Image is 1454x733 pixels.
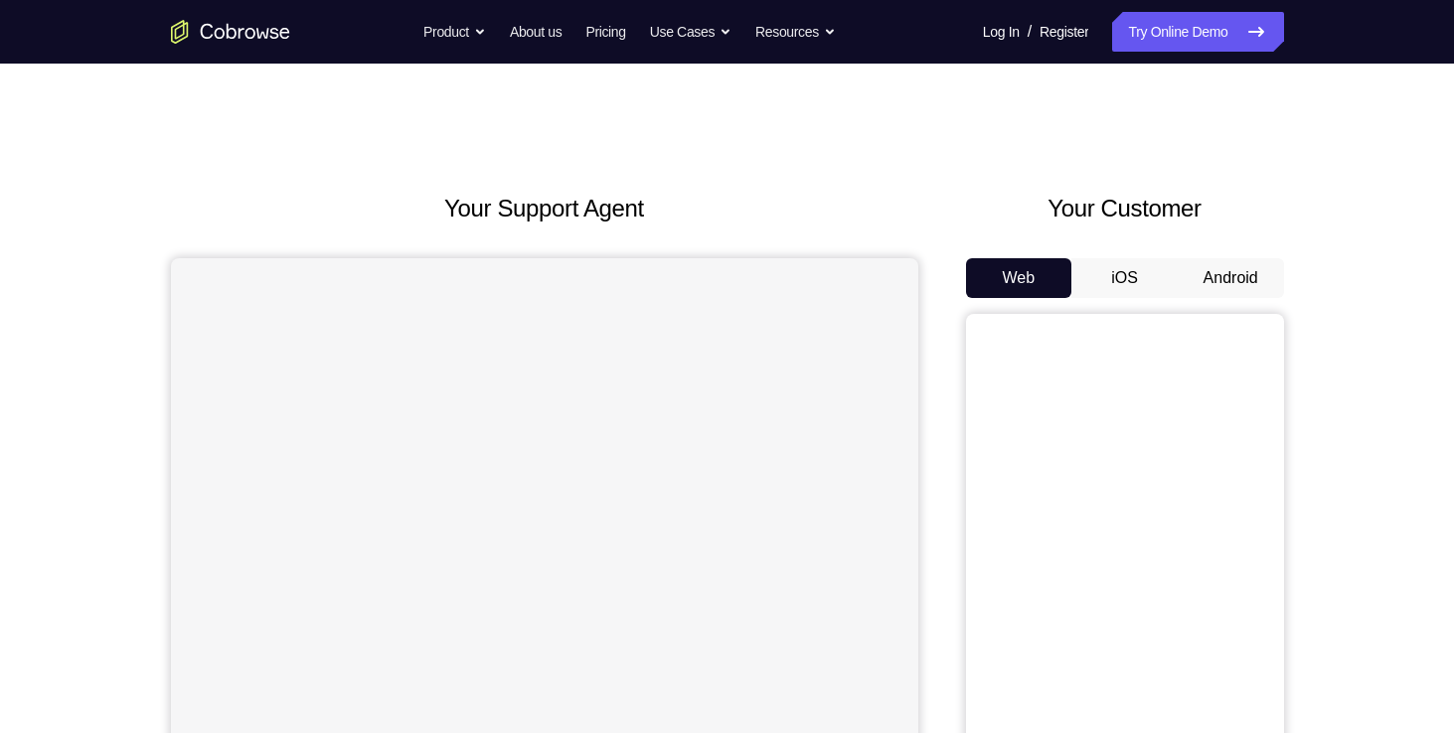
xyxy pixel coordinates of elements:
button: Resources [755,12,836,52]
h2: Your Customer [966,191,1284,226]
a: Pricing [585,12,625,52]
button: iOS [1071,258,1178,298]
a: Try Online Demo [1112,12,1283,52]
h2: Your Support Agent [171,191,918,226]
a: Go to the home page [171,20,290,44]
button: Use Cases [650,12,731,52]
button: Android [1178,258,1284,298]
a: Log In [983,12,1020,52]
a: Register [1040,12,1088,52]
span: / [1028,20,1032,44]
button: Web [966,258,1072,298]
a: About us [510,12,562,52]
button: Product [423,12,486,52]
